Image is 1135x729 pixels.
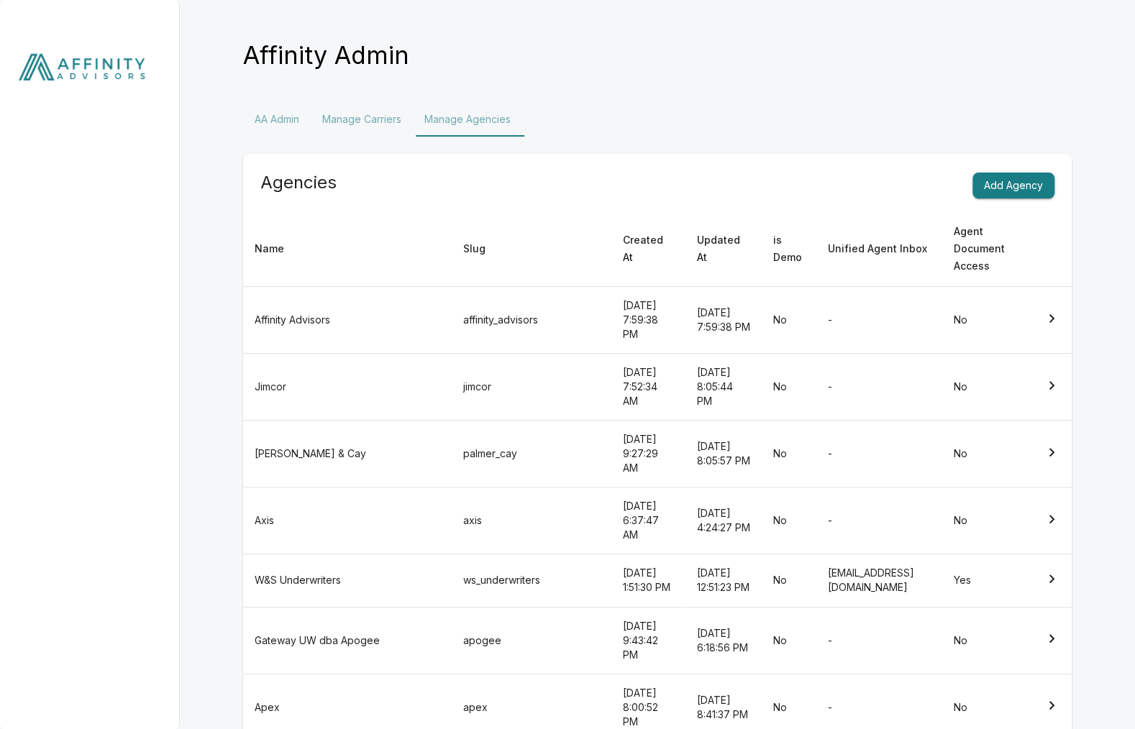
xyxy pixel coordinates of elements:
[942,354,1031,421] td: No
[762,287,816,354] td: No
[452,287,611,354] td: affinity_advisors
[685,607,762,674] td: [DATE] 6:18:56 PM
[685,211,762,287] th: Updated At
[243,421,452,487] td: [PERSON_NAME] & Cay
[816,487,942,554] td: -
[816,211,942,287] th: Unified Agent Inbox
[762,487,816,554] td: No
[611,554,685,607] td: [DATE] 1:51:30 PM
[611,487,685,554] td: [DATE] 6:37:47 AM
[685,354,762,421] td: [DATE] 8:05:44 PM
[611,607,685,674] td: [DATE] 9:43:42 PM
[685,554,762,607] td: [DATE] 12:51:23 PM
[816,354,942,421] td: -
[243,487,452,554] td: Axis
[452,211,611,287] th: Slug
[243,287,452,354] td: Affinity Advisors
[762,211,816,287] th: is Demo
[685,487,762,554] td: [DATE] 4:24:27 PM
[243,607,452,674] td: Gateway UW dba Apogee
[260,171,337,194] h5: Agencies
[611,287,685,354] td: [DATE] 7:59:38 PM
[452,487,611,554] td: axis
[942,211,1031,287] th: Agent Document Access
[816,287,942,354] td: -
[611,421,685,487] td: [DATE] 9:27:29 AM
[243,102,1072,137] div: Settings Tabs
[942,287,1031,354] td: No
[611,211,685,287] th: Created At
[942,554,1031,607] td: Yes
[762,421,816,487] td: No
[972,173,1054,199] button: Add Agency
[452,607,611,674] td: apogee
[816,554,942,607] td: [EMAIL_ADDRESS][DOMAIN_NAME]
[762,554,816,607] td: No
[243,354,452,421] td: Jimcor
[611,354,685,421] td: [DATE] 7:52:34 AM
[311,102,413,137] button: Manage Carriers
[243,211,452,287] th: Name
[942,421,1031,487] td: No
[243,554,452,607] td: W&S Underwriters
[942,487,1031,554] td: No
[452,354,611,421] td: jimcor
[452,554,611,607] td: ws_underwriters
[816,607,942,674] td: -
[243,102,311,137] button: AA Admin
[413,102,522,137] button: Manage Agencies
[452,421,611,487] td: palmer_cay
[685,287,762,354] td: [DATE] 7:59:38 PM
[762,354,816,421] td: No
[762,607,816,674] td: No
[243,40,409,70] h4: Affinity Admin
[816,421,942,487] td: -
[942,607,1031,674] td: No
[685,421,762,487] td: [DATE] 8:05:57 PM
